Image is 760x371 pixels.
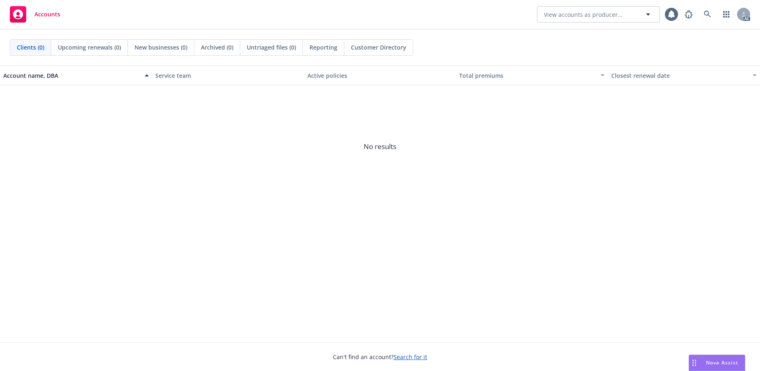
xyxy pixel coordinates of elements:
button: Active policies [304,66,456,85]
button: Nova Assist [689,355,745,371]
span: Nova Assist [706,359,738,366]
span: Untriaged files (0) [247,43,296,52]
div: Account name, DBA [3,71,140,80]
a: Switch app [718,6,735,23]
div: Drag to move [689,355,699,371]
div: Active policies [307,71,453,80]
a: Accounts [7,3,64,26]
span: View accounts as producer... [544,10,623,19]
button: Total premiums [456,66,608,85]
span: Reporting [309,43,337,52]
div: Service team [155,71,301,80]
span: Upcoming renewals (0) [58,43,121,52]
span: Customer Directory [351,43,406,52]
div: Closest renewal date [611,71,748,80]
button: Closest renewal date [608,66,760,85]
button: Service team [152,66,304,85]
span: New businesses (0) [134,43,187,52]
a: Search for it [394,353,427,361]
span: Can't find an account? [333,353,427,361]
a: Search [699,6,716,23]
div: Total premiums [459,71,596,80]
a: Report a Bug [680,6,697,23]
span: Accounts [34,11,60,18]
span: Archived (0) [201,43,233,52]
button: View accounts as producer... [537,6,660,23]
span: Clients (0) [17,43,44,52]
